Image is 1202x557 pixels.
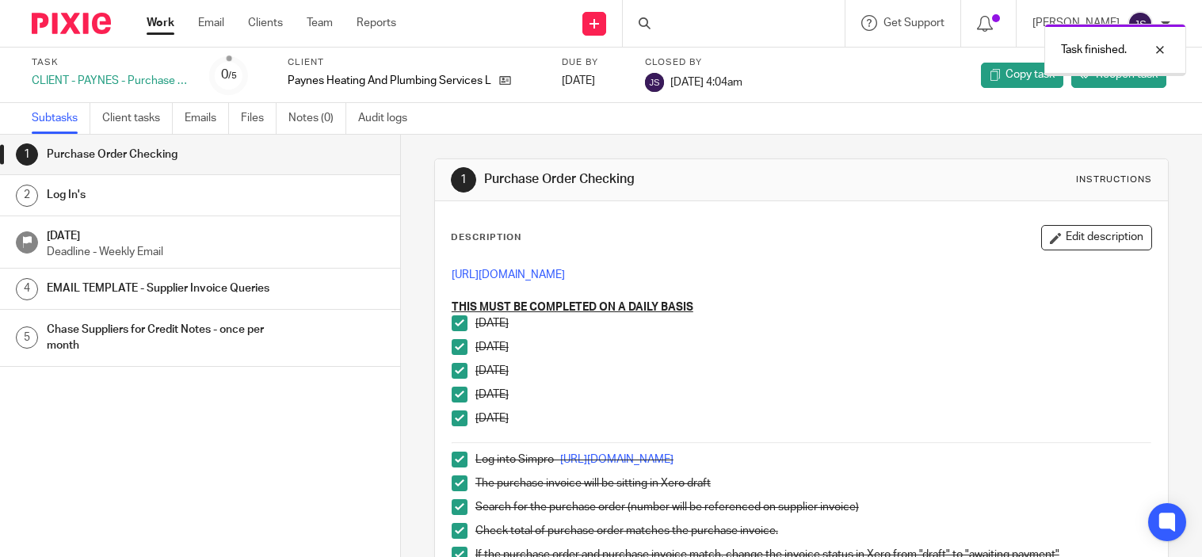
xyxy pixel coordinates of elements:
p: [DATE] [475,339,1151,355]
a: Reports [357,15,396,31]
p: Paynes Heating And Plumbing Services Limited [288,73,491,89]
img: svg%3E [1128,11,1153,36]
a: Clients [248,15,283,31]
label: Task [32,56,190,69]
h1: Log In's [47,183,272,207]
img: Pixie [32,13,111,34]
div: 1 [16,143,38,166]
h1: Chase Suppliers for Credit Notes - once per month [47,318,272,358]
p: Log into Simpro - [475,452,1151,467]
div: 4 [16,278,38,300]
a: Notes (0) [288,103,346,134]
small: /5 [228,71,237,80]
a: Team [307,15,333,31]
h1: Purchase Order Checking [47,143,272,166]
a: Subtasks [32,103,90,134]
a: Files [241,103,277,134]
a: Client tasks [102,103,173,134]
a: Work [147,15,174,31]
a: [URL][DOMAIN_NAME] [560,454,674,465]
label: Due by [562,56,625,69]
a: Emails [185,103,229,134]
p: The purchase invoice will be sitting in Xero draft [475,475,1151,491]
p: Task finished. [1061,42,1127,58]
p: Deadline - Weekly Email [47,244,384,260]
img: svg%3E [645,73,664,92]
a: Audit logs [358,103,419,134]
label: Client [288,56,542,69]
div: [DATE] [562,73,625,89]
div: 1 [451,167,476,193]
u: THIS MUST BE COMPLETED ON A DAILY BASIS [452,302,693,313]
a: Email [198,15,224,31]
div: 2 [16,185,38,207]
p: [DATE] [475,315,1151,331]
p: [DATE] [475,363,1151,379]
h1: EMAIL TEMPLATE - Supplier Invoice Queries [47,277,272,300]
a: [URL][DOMAIN_NAME] [452,269,565,280]
div: 0 [221,66,237,84]
p: Check total of purchase order matches the purchase invoice. [475,523,1151,539]
h1: [DATE] [47,224,384,244]
div: Instructions [1076,174,1152,186]
h1: Purchase Order Checking [484,171,835,188]
span: [DATE] 4:04am [670,76,742,87]
p: [DATE] [475,410,1151,426]
button: Edit description [1041,225,1152,250]
p: Description [451,231,521,244]
p: [DATE] [475,387,1151,402]
div: CLIENT - PAYNES - Purchase Order Matching [32,73,190,89]
div: 5 [16,326,38,349]
p: Search for the purchase order (number will be referenced on supplier invoice) [475,499,1151,515]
